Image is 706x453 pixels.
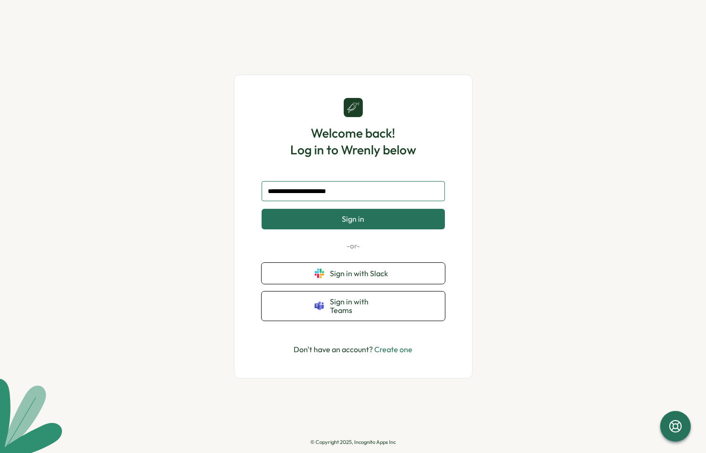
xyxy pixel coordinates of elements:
[310,439,396,445] p: © Copyright 2025, Incognito Apps Inc
[330,269,392,278] span: Sign in with Slack
[262,263,445,284] button: Sign in with Slack
[262,209,445,229] button: Sign in
[262,241,445,251] p: -or-
[374,345,412,354] a: Create one
[342,215,364,223] span: Sign in
[290,125,416,158] h1: Welcome back! Log in to Wrenly below
[262,291,445,321] button: Sign in with Teams
[294,344,412,356] p: Don't have an account?
[330,297,392,315] span: Sign in with Teams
